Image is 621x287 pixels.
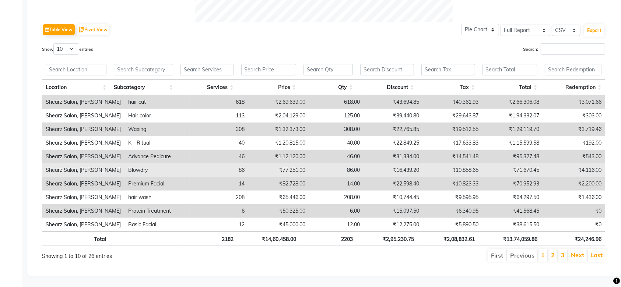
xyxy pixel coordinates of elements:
input: Search Location [46,64,106,75]
td: 40.00 [309,136,364,150]
td: Basic Facial [124,218,190,231]
td: ₹17,633.83 [423,136,482,150]
a: 1 [541,251,545,259]
th: ₹2,08,832.61 [418,231,479,246]
td: ₹38,615.50 [482,218,543,231]
td: 12 [190,218,248,231]
td: ₹192.00 [543,136,605,150]
div: Showing 1 to 10 of 26 entries [42,248,270,260]
td: Advance Pedicure [124,150,190,163]
td: ₹82,728.00 [248,177,309,191]
td: Shearz Salon, [PERSON_NAME] [42,177,124,191]
td: Shearz Salon, [PERSON_NAME] [42,136,124,150]
td: ₹41,568.45 [482,204,543,218]
td: ₹10,823.33 [423,177,482,191]
input: Search Subcategory [114,64,173,75]
td: ₹5,890.50 [423,218,482,231]
td: ₹16,439.20 [364,163,423,177]
td: ₹1,94,332.07 [482,109,543,123]
input: Search Price [241,64,297,75]
td: ₹43,694.85 [364,95,423,109]
td: ₹1,15,599.58 [482,136,543,150]
td: ₹1,12,120.00 [248,150,309,163]
td: ₹12,275.00 [364,218,423,231]
td: ₹2,04,129.00 [248,109,309,123]
td: 208.00 [309,191,364,204]
td: 308 [190,123,248,136]
a: Last [590,251,603,259]
input: Search Services [180,64,234,75]
td: ₹0 [543,218,605,231]
td: Shearz Salon, [PERSON_NAME] [42,150,124,163]
th: ₹2,95,230.75 [357,231,418,246]
td: ₹303.00 [543,109,605,123]
th: Price: activate to sort column ascending [238,79,300,95]
td: Shearz Salon, [PERSON_NAME] [42,218,124,231]
td: 46 [190,150,248,163]
td: ₹22,849.25 [364,136,423,150]
td: ₹39,440.80 [364,109,423,123]
td: Protein Treatment [124,204,190,218]
td: ₹9,595.95 [423,191,482,204]
td: 40 [190,136,248,150]
td: 125.00 [309,109,364,123]
td: ₹3,719.46 [543,123,605,136]
td: Shearz Salon, [PERSON_NAME] [42,109,124,123]
td: 6.00 [309,204,364,218]
td: Shearz Salon, [PERSON_NAME] [42,95,124,109]
input: Search Discount [360,64,414,75]
td: 14 [190,177,248,191]
button: Table View [43,24,75,35]
input: Search Qty [304,64,353,75]
td: 14.00 [309,177,364,191]
td: Shearz Salon, [PERSON_NAME] [42,163,124,177]
td: 6 [190,204,248,218]
button: Pivot View [77,24,109,35]
input: Search: [541,43,605,55]
td: ₹14,541.48 [423,150,482,163]
td: Shearz Salon, [PERSON_NAME] [42,204,124,218]
td: 46.00 [309,150,364,163]
td: 208 [190,191,248,204]
td: ₹10,858.65 [423,163,482,177]
td: ₹70,952.93 [482,177,543,191]
td: hair cut [124,95,190,109]
td: ₹2,66,306.08 [482,95,543,109]
button: Export [584,24,604,37]
td: ₹4,116.00 [543,163,605,177]
th: 2182 [177,231,237,246]
td: Premium Facial [124,177,190,191]
td: 12.00 [309,218,364,231]
td: ₹31,334.00 [364,150,423,163]
label: Search: [523,43,605,55]
td: ₹65,446.00 [248,191,309,204]
input: Search Tax [421,64,475,75]
td: ₹10,744.45 [364,191,423,204]
td: ₹3,071.66 [543,95,605,109]
td: ₹29,643.87 [423,109,482,123]
th: ₹24,246.96 [541,231,605,246]
th: 2203 [300,231,357,246]
th: Services: activate to sort column ascending [177,79,237,95]
th: Discount: activate to sort column ascending [357,79,418,95]
td: 618 [190,95,248,109]
td: ₹2,200.00 [543,177,605,191]
th: ₹14,60,458.00 [238,231,300,246]
th: Redemption: activate to sort column ascending [541,79,605,95]
td: ₹1,20,815.00 [248,136,309,150]
a: Next [571,251,584,259]
th: ₹13,74,059.86 [479,231,541,246]
label: Show entries [42,43,93,55]
td: ₹77,251.00 [248,163,309,177]
th: Qty: activate to sort column ascending [300,79,357,95]
td: ₹71,670.45 [482,163,543,177]
td: ₹22,765.85 [364,123,423,136]
td: ₹64,297.50 [482,191,543,204]
th: Location: activate to sort column ascending [42,79,110,95]
select: Showentries [53,43,79,55]
td: ₹1,436.00 [543,191,605,204]
td: ₹22,598.40 [364,177,423,191]
input: Search Redemption [545,64,601,75]
th: Tax: activate to sort column ascending [418,79,479,95]
td: ₹95,327.48 [482,150,543,163]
